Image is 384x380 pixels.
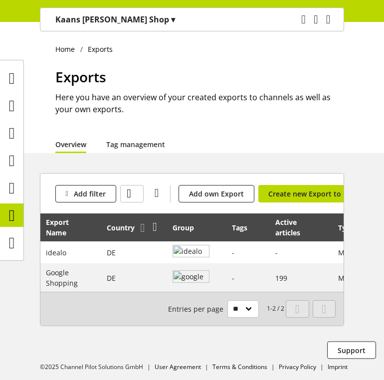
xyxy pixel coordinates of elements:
[338,248,372,257] span: Marketing
[173,222,204,233] div: Group
[232,273,234,283] span: -
[107,248,116,257] span: Germany
[189,189,244,199] span: Add own Export
[179,185,254,202] a: Add own Export
[212,363,267,371] a: Terms & Conditions
[232,248,234,257] span: -
[232,222,247,233] div: Tags
[275,248,278,257] span: -
[338,222,365,233] div: Type
[173,245,209,260] img: idealo
[55,139,86,150] a: Overview
[173,270,209,285] img: google
[46,217,84,238] div: Export Name
[275,217,316,238] div: Active articles
[40,7,344,31] nav: main navigation
[258,185,381,202] a: Create new Export to Channel
[55,44,80,54] a: Home
[74,189,106,199] span: Add filter
[171,14,175,25] span: ▾
[40,363,155,372] li: ©2025 Channel Pilot Solutions GmbH
[168,300,284,318] small: 1-2 / 2
[279,363,316,371] a: Privacy Policy
[155,363,201,371] a: User Agreement
[328,363,348,371] a: Imprint
[275,273,287,283] span: 199
[46,268,78,288] span: Google Shopping
[55,91,344,115] h2: Here you have an overview of your created exports to channels as well as your own exports.
[55,67,106,86] span: Exports
[55,13,175,25] p: Kaans [PERSON_NAME] Shop
[338,273,372,283] span: Marketing
[107,222,145,233] div: Country
[168,304,227,314] span: Entries per page
[268,189,371,199] span: Create new Export to Channel
[55,185,116,202] button: Add filter
[107,273,116,283] span: Germany
[46,248,66,257] span: idealo
[106,139,165,150] a: Tag management
[338,345,366,356] span: Support
[327,342,376,359] button: Support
